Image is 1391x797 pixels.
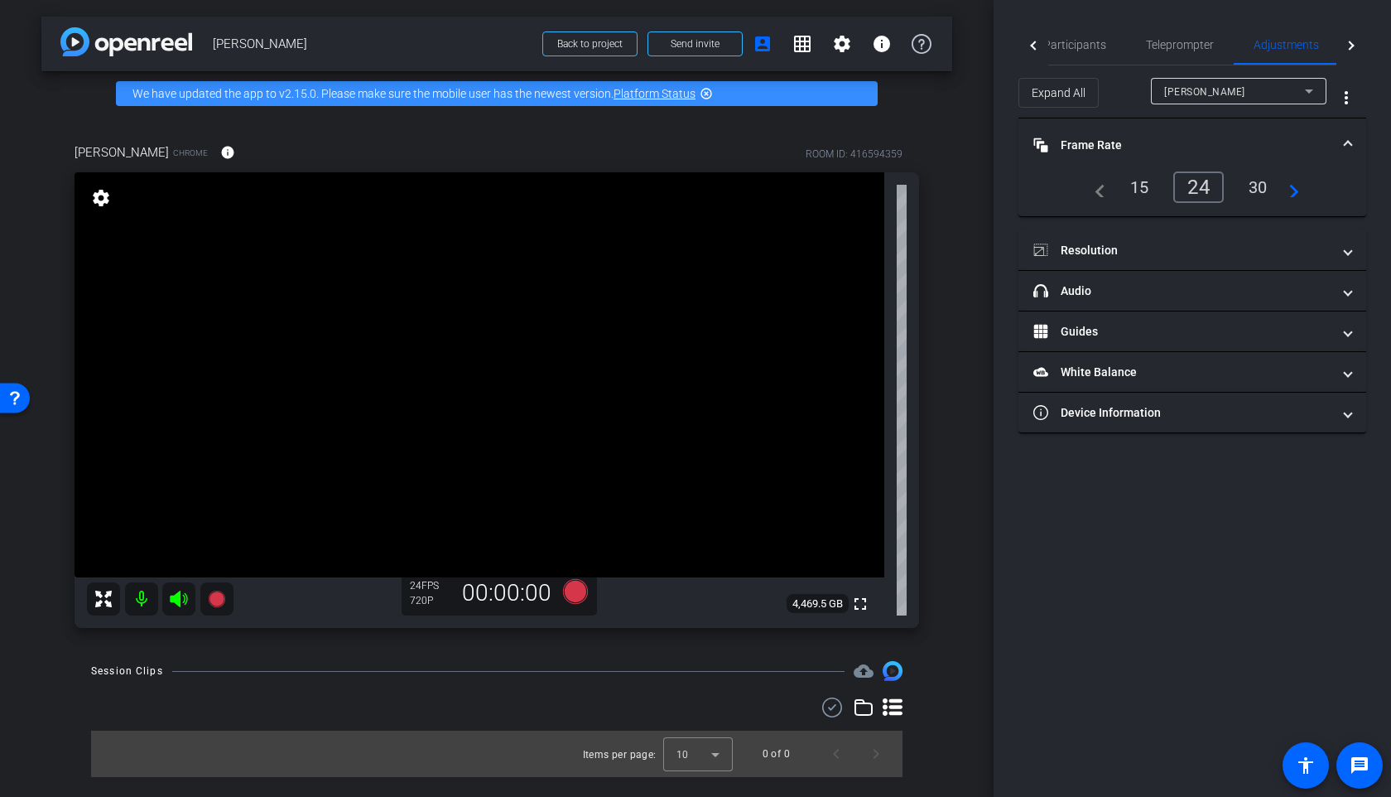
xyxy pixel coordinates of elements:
mat-panel-title: Resolution [1033,242,1331,259]
img: Session clips [883,661,902,681]
mat-panel-title: Device Information [1033,404,1331,422]
span: 4,469.5 GB [787,594,849,614]
span: Destinations for your clips [854,661,874,681]
span: Expand All [1032,77,1085,109]
div: Frame Rate [1018,171,1366,216]
mat-icon: settings [89,188,113,208]
span: Participants [1043,39,1106,51]
div: 24 [1173,171,1224,203]
mat-icon: highlight_off [700,87,713,100]
mat-icon: grid_on [792,34,812,54]
div: We have updated the app to v2.15.0. Please make sure the mobile user has the newest version. [116,81,878,106]
div: 0 of 0 [763,746,790,762]
div: 00:00:00 [451,579,562,607]
mat-expansion-panel-header: Device Information [1018,393,1366,432]
mat-panel-title: White Balance [1033,364,1331,381]
span: FPS [421,580,439,592]
mat-icon: accessibility [1296,756,1316,775]
mat-icon: navigate_next [1279,177,1299,197]
mat-expansion-panel-header: White Balance [1018,352,1366,392]
div: 24 [410,579,451,592]
span: Back to project [557,38,623,50]
mat-panel-title: Frame Rate [1033,137,1331,154]
mat-icon: info [220,145,235,160]
mat-panel-title: Guides [1033,323,1331,341]
mat-icon: settings [832,34,852,54]
a: Platform Status [614,87,695,100]
button: Back to project [542,31,638,56]
mat-icon: cloud_upload [854,661,874,681]
span: [PERSON_NAME] [1164,86,1245,98]
button: Next page [856,734,896,774]
mat-panel-title: Audio [1033,283,1331,300]
div: ROOM ID: 416594359 [806,147,902,162]
mat-icon: more_vert [1336,88,1356,108]
span: Send invite [671,37,720,51]
mat-expansion-panel-header: Resolution [1018,230,1366,270]
div: 15 [1118,173,1162,201]
mat-expansion-panel-header: Audio [1018,271,1366,311]
span: Chrome [173,147,208,159]
div: Items per page: [583,746,657,763]
mat-icon: account_box [753,34,773,54]
mat-icon: fullscreen [850,594,870,614]
button: More Options for Adjustments Panel [1326,78,1366,118]
mat-expansion-panel-header: Frame Rate [1018,118,1366,171]
mat-expansion-panel-header: Guides [1018,312,1366,351]
div: 720P [410,594,451,607]
button: Expand All [1018,78,1099,108]
div: 30 [1236,173,1280,201]
mat-icon: navigate_before [1085,177,1105,197]
img: app-logo [60,27,192,56]
span: Adjustments [1254,39,1319,51]
button: Previous page [816,734,856,774]
span: [PERSON_NAME] [75,143,169,162]
mat-icon: info [872,34,892,54]
span: Teleprompter [1146,39,1214,51]
div: Session Clips [91,663,163,679]
span: [PERSON_NAME] [213,27,532,60]
button: Send invite [647,31,743,56]
mat-icon: message [1350,756,1369,775]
